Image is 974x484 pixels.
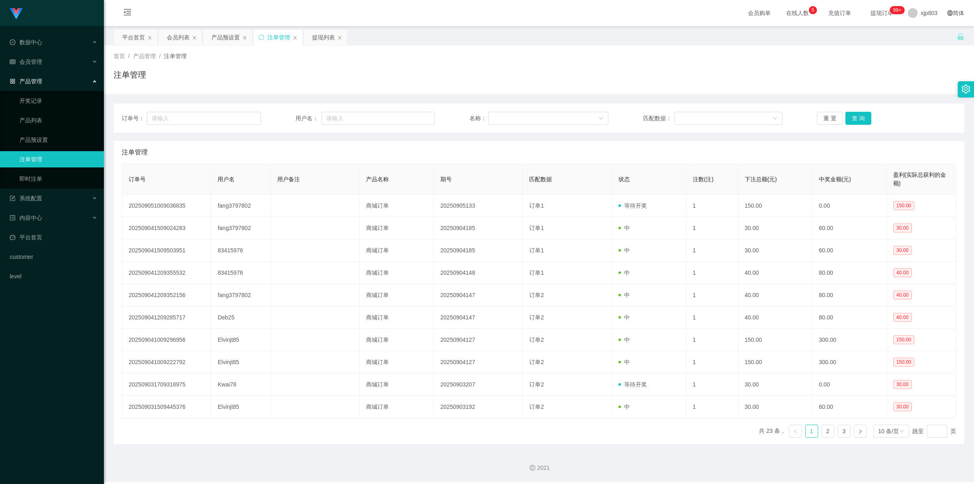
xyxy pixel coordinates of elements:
a: 2 [822,425,834,437]
a: 图标: dashboard平台首页 [10,229,97,245]
td: 150.00 [738,351,812,373]
td: 20250904127 [434,351,523,373]
td: 0.00 [812,373,887,396]
td: 202509041209285717 [122,306,211,329]
a: customer [10,249,97,265]
i: 图标: appstore-o [10,78,15,84]
span: 30.00 [893,402,912,411]
div: 跳至 页 [912,425,956,438]
td: 83415976 [211,262,270,284]
span: 150.00 [893,335,915,344]
i: 图标: check-circle-o [10,39,15,45]
span: 30.00 [893,380,912,389]
span: 订单1 [529,269,544,276]
span: 订单1 [529,247,544,254]
td: 商城订单 [360,217,434,239]
i: 图标: menu-fold [114,0,141,26]
td: 1 [686,351,738,373]
td: 60.00 [812,217,887,239]
span: 30.00 [893,224,912,232]
div: 2021 [110,464,968,472]
td: 40.00 [738,284,812,306]
td: 40.00 [738,306,812,329]
span: 盈利(实际总获利的金额) [893,171,946,187]
td: Elvinjt85 [211,396,270,418]
span: 首页 [114,53,125,59]
li: 1 [805,425,818,438]
td: 1 [686,262,738,284]
td: 20250904185 [434,217,523,239]
td: 1 [686,306,738,329]
td: 30.00 [738,239,812,262]
span: 中 [618,359,630,365]
td: 202509041509503951 [122,239,211,262]
span: / [128,53,130,59]
span: 订单2 [529,381,544,388]
i: 图标: down [773,116,778,122]
i: 图标: global [947,10,953,16]
td: Elvinjt85 [211,329,270,351]
td: 商城订单 [360,239,434,262]
i: 图标: form [10,195,15,201]
td: fang3797802 [211,284,270,306]
span: 订单2 [529,292,544,298]
div: 平台首页 [122,30,145,45]
span: 150.00 [893,358,915,367]
span: 订单2 [529,336,544,343]
span: 订单2 [529,404,544,410]
span: 40.00 [893,291,912,300]
td: 商城订单 [360,306,434,329]
span: 订单1 [529,225,544,231]
span: 产品管理 [10,78,42,85]
span: 状态 [618,176,630,182]
i: 图标: unlock [957,33,964,40]
input: 请输入 [147,112,261,125]
span: 用户备注 [277,176,300,182]
span: 在线人数 [782,10,813,16]
td: 150.00 [738,329,812,351]
td: 80.00 [812,262,887,284]
td: 202509041209355532 [122,262,211,284]
div: 10 条/页 [878,425,899,437]
span: 订单1 [529,202,544,209]
li: 共 23 条， [759,425,785,438]
input: 请输入 [321,112,435,125]
div: 注单管理 [267,30,290,45]
i: 图标: close [147,35,152,40]
td: 1 [686,373,738,396]
span: 下注总额(元) [745,176,777,182]
td: fang3797802 [211,195,270,217]
td: 30.00 [738,217,812,239]
span: 用户名： [295,114,321,123]
td: Elvinjt85 [211,351,270,373]
td: 202509031709316975 [122,373,211,396]
i: 图标: profile [10,215,15,221]
td: 1 [686,329,738,351]
span: 匹配数据： [643,114,674,123]
span: 中 [618,404,630,410]
td: 1 [686,217,738,239]
span: 中 [618,292,630,298]
td: Kwai78 [211,373,270,396]
div: 产品预设置 [211,30,240,45]
td: 150.00 [738,195,812,217]
span: 期号 [440,176,452,182]
span: 订单号： [122,114,147,123]
li: 3 [838,425,851,438]
span: 注数(注) [693,176,713,182]
td: 202509041509024283 [122,217,211,239]
span: 等待开奖 [618,381,647,388]
span: 中 [618,247,630,254]
div: 提现列表 [312,30,335,45]
span: 中 [618,269,630,276]
span: 匹配数据 [529,176,552,182]
td: 商城订单 [360,262,434,284]
span: 注单管理 [122,148,148,157]
td: 商城订单 [360,195,434,217]
i: 图标: right [858,429,863,434]
a: level [10,268,97,284]
span: 用户名 [218,176,235,182]
span: 40.00 [893,313,912,322]
span: 30.00 [893,246,912,255]
h1: 注单管理 [114,69,146,81]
